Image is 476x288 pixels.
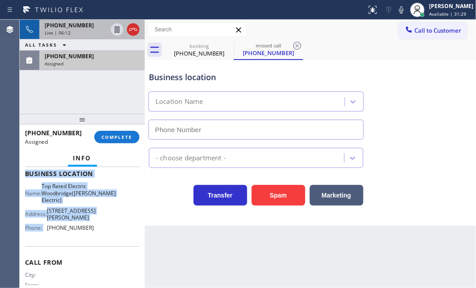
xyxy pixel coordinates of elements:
[395,4,408,16] button: Mute
[310,185,363,206] button: Marketing
[45,60,63,67] span: Assigned
[429,11,466,17] span: Available | 31:29
[165,43,233,49] div: booking
[148,120,364,140] input: Phone Number
[25,211,47,217] span: Address:
[73,154,92,162] span: Info
[399,22,467,39] button: Call to Customer
[127,23,139,36] button: Hang up
[47,207,96,221] span: [STREET_ADDRESS][PERSON_NAME]
[235,40,302,59] div: (917) 207-8316
[47,224,94,231] span: [PHONE_NUMBER]
[25,224,47,231] span: Phone:
[111,23,123,36] button: Hold Customer
[235,49,302,57] div: [PHONE_NUMBER]
[235,42,302,49] div: missed call
[45,30,71,36] span: Live | 06:12
[25,169,139,178] span: Business location
[68,150,97,167] button: Info
[429,2,473,10] div: [PERSON_NAME]
[25,271,49,278] span: City:
[156,97,203,107] div: Location Name
[20,39,75,50] button: ALL TASKS
[149,71,363,83] div: Business location
[148,22,246,37] input: Search
[194,185,247,206] button: Transfer
[45,21,94,29] span: [PHONE_NUMBER]
[414,26,461,34] span: Call to Customer
[25,190,42,197] span: Name:
[25,138,48,146] span: Assigned
[165,49,233,57] div: [PHONE_NUMBER]
[25,258,139,267] span: Call From
[42,183,109,203] span: Top Rated Electric Woodbridge([PERSON_NAME] Electric)
[25,42,57,48] span: ALL TASKS
[101,134,132,140] span: COMPLETE
[165,40,233,60] div: (602) 448-3213
[94,131,139,143] button: COMPLETE
[25,129,82,137] span: [PHONE_NUMBER]
[156,153,226,163] div: - choose department -
[252,185,305,206] button: Spam
[45,52,94,60] span: [PHONE_NUMBER]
